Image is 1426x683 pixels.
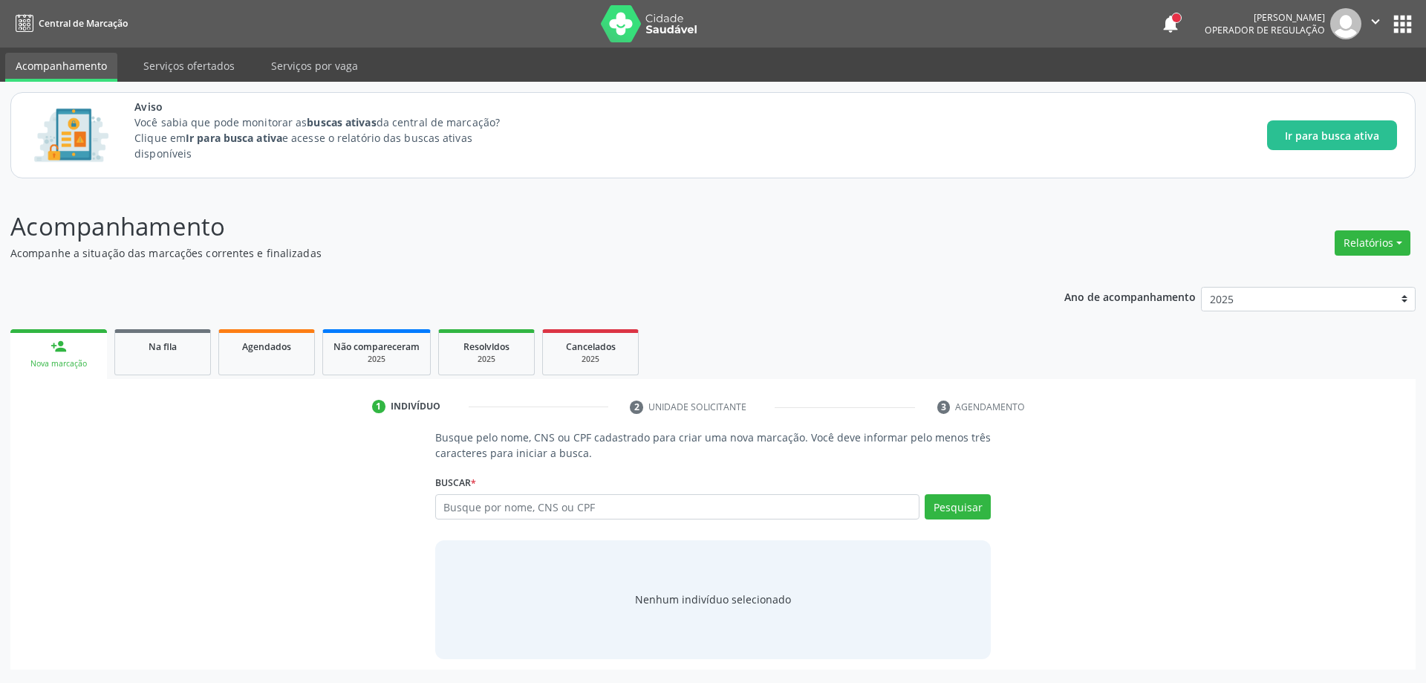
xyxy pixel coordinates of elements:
input: Busque por nome, CNS ou CPF [435,494,920,519]
p: Você sabia que pode monitorar as da central de marcação? Clique em e acesse o relatório das busca... [134,114,527,161]
button:  [1361,8,1390,39]
div: 1 [372,400,385,413]
span: Não compareceram [333,340,420,353]
span: Central de Marcação [39,17,128,30]
span: Agendados [242,340,291,353]
div: 2025 [553,354,628,365]
img: img [1330,8,1361,39]
span: Ir para busca ativa [1285,128,1379,143]
a: Serviços ofertados [133,53,245,79]
button: notifications [1160,13,1181,34]
span: Aviso [134,99,527,114]
p: Ano de acompanhamento [1064,287,1196,305]
p: Acompanhamento [10,208,994,245]
div: Indivíduo [391,400,440,413]
button: Pesquisar [925,494,991,519]
i:  [1367,13,1384,30]
a: Acompanhamento [5,53,117,82]
p: Acompanhe a situação das marcações correntes e finalizadas [10,245,994,261]
span: Resolvidos [463,340,509,353]
img: Imagem de CalloutCard [29,102,114,169]
label: Buscar [435,471,476,494]
a: Central de Marcação [10,11,128,36]
strong: Ir para busca ativa [186,131,282,145]
strong: buscas ativas [307,115,376,129]
a: Serviços por vaga [261,53,368,79]
button: Ir para busca ativa [1267,120,1397,150]
div: person_add [51,338,67,355]
div: Nova marcação [21,358,97,369]
div: [PERSON_NAME] [1205,11,1325,24]
span: Cancelados [566,340,616,353]
span: Na fila [149,340,177,353]
button: apps [1390,11,1416,37]
button: Relatórios [1335,230,1410,256]
span: Operador de regulação [1205,24,1325,36]
div: 2025 [449,354,524,365]
div: 2025 [333,354,420,365]
div: Nenhum indivíduo selecionado [635,592,791,607]
p: Busque pelo nome, CNS ou CPF cadastrado para criar uma nova marcação. Você deve informar pelo men... [435,430,992,461]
